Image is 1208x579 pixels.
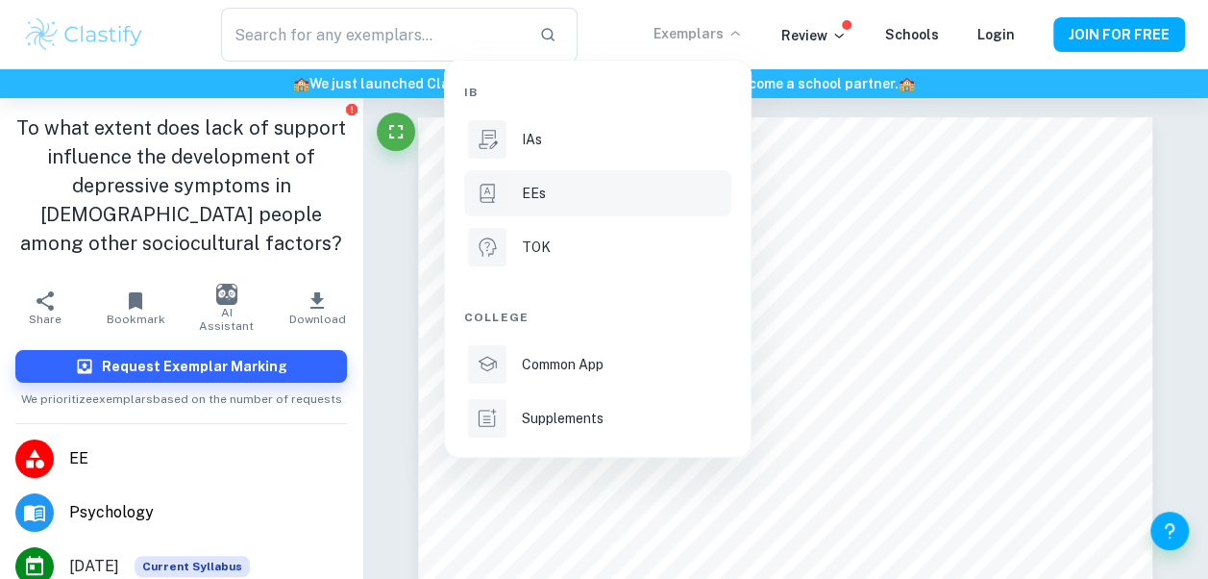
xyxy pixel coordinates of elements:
a: IAs [464,116,731,163]
p: TOK [522,237,551,258]
span: College [464,309,529,326]
a: Common App [464,341,731,388]
p: Supplements [522,408,604,429]
p: Common App [522,354,604,375]
a: EEs [464,170,731,216]
span: IB [464,84,478,101]
p: EEs [522,183,546,204]
a: TOK [464,224,731,270]
a: Supplements [464,395,731,441]
p: IAs [522,129,542,150]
